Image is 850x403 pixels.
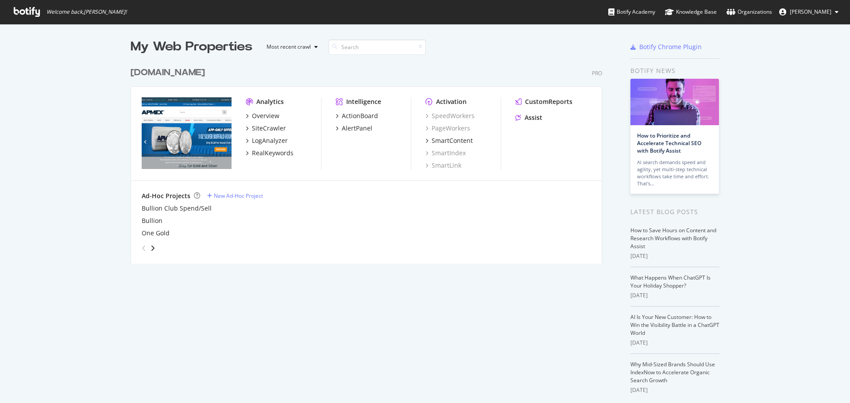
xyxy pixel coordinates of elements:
[256,97,284,106] div: Analytics
[142,216,162,225] a: Bullion
[336,124,372,133] a: AlertPanel
[432,136,473,145] div: SmartContent
[425,124,470,133] a: PageWorkers
[46,8,127,15] span: Welcome back, [PERSON_NAME] !
[131,66,209,79] a: [DOMAIN_NAME]
[726,8,772,16] div: Organizations
[515,113,542,122] a: Assist
[252,136,288,145] div: LogAnalyzer
[630,42,702,51] a: Botify Chrome Plugin
[608,8,655,16] div: Botify Academy
[525,97,572,106] div: CustomReports
[142,204,212,213] a: Bullion Club Spend/Sell
[259,40,321,54] button: Most recent crawl
[131,66,205,79] div: [DOMAIN_NAME]
[630,207,719,217] div: Latest Blog Posts
[630,274,711,289] a: What Happens When ChatGPT Is Your Holiday Shopper?
[346,97,381,106] div: Intelligence
[630,79,719,125] img: How to Prioritize and Accelerate Technical SEO with Botify Assist
[246,149,294,157] a: RealKeywords
[246,124,286,133] a: SiteCrawler
[630,252,719,260] div: [DATE]
[436,97,467,106] div: Activation
[630,226,716,250] a: How to Save Hours on Content and Research Workflows with Botify Assist
[138,241,150,255] div: angle-left
[328,39,426,55] input: Search
[150,244,156,253] div: angle-right
[425,111,475,120] a: SpeedWorkers
[630,313,719,337] a: AI Is Your New Customer: How to Win the Visibility Battle in a ChatGPT World
[342,124,372,133] div: AlertPanel
[142,97,232,169] img: APMEX.com
[425,136,473,145] a: SmartContent
[207,192,263,200] a: New Ad-Hoc Project
[214,192,263,200] div: New Ad-Hoc Project
[639,42,702,51] div: Botify Chrome Plugin
[267,44,311,50] div: Most recent crawl
[336,111,378,120] a: ActionBoard
[131,38,252,56] div: My Web Properties
[637,132,701,154] a: How to Prioritize and Accelerate Technical SEO with Botify Assist
[142,192,190,200] div: Ad-Hoc Projects
[772,5,846,19] button: [PERSON_NAME]
[630,386,719,394] div: [DATE]
[425,161,461,170] a: SmartLink
[630,361,715,384] a: Why Mid-Sized Brands Should Use IndexNow to Accelerate Organic Search Growth
[131,56,609,264] div: grid
[142,229,170,238] a: One Gold
[630,66,719,76] div: Botify news
[252,111,279,120] div: Overview
[592,69,602,77] div: Pro
[246,111,279,120] a: Overview
[630,339,719,347] div: [DATE]
[342,111,378,120] div: ActionBoard
[252,124,286,133] div: SiteCrawler
[637,159,712,187] div: AI search demands speed and agility, yet multi-step technical workflows take time and effort. Tha...
[246,136,288,145] a: LogAnalyzer
[665,8,717,16] div: Knowledge Base
[252,149,294,157] div: RealKeywords
[630,292,719,299] div: [DATE]
[525,113,542,122] div: Assist
[515,97,572,106] a: CustomReports
[425,149,466,157] a: SmartIndex
[790,8,831,15] span: Brett Elliott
